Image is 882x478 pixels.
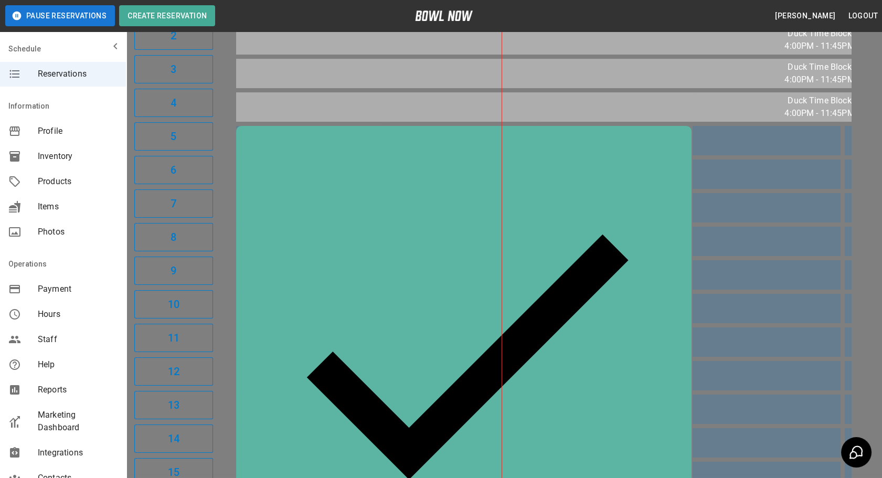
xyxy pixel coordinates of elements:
h6: 8 [171,229,176,246]
span: Photos [38,226,118,238]
h6: 12 [168,363,179,380]
h6: 3 [171,61,176,78]
span: Reports [38,384,118,396]
span: Products [38,175,118,188]
span: Staff [38,333,118,346]
span: Marketing Dashboard [38,409,118,434]
h6: 6 [171,162,176,178]
button: Logout [844,6,882,26]
h6: 7 [171,195,176,212]
h6: 10 [168,296,179,313]
span: Inventory [38,150,118,163]
h6: 14 [168,430,179,447]
span: Profile [38,125,118,137]
span: Integrations [38,447,118,459]
span: Payment [38,283,118,295]
button: Create Reservation [119,5,215,26]
h6: 11 [168,330,179,346]
button: Pause Reservations [5,5,115,26]
h6: 9 [171,262,176,279]
button: [PERSON_NAME] [771,6,840,26]
h6: 2 [171,27,176,44]
span: Help [38,358,118,371]
h6: 5 [171,128,176,145]
span: Items [38,200,118,213]
h6: 13 [168,397,179,413]
span: Hours [38,308,118,321]
img: logo [415,10,473,21]
span: Reservations [38,68,118,80]
h6: 4 [171,94,176,111]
